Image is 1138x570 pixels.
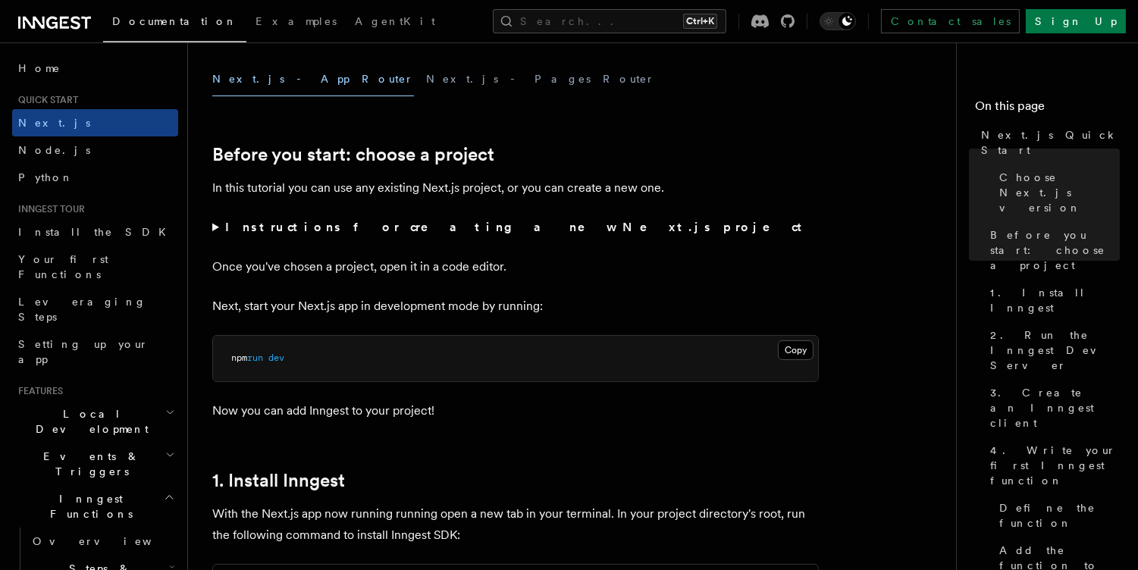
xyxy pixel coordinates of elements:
a: Contact sales [881,9,1020,33]
a: Sign Up [1026,9,1126,33]
a: 1. Install Inngest [984,279,1120,321]
span: Before you start: choose a project [990,227,1120,273]
kbd: Ctrl+K [683,14,717,29]
span: Setting up your app [18,338,149,365]
span: 4. Write your first Inngest function [990,443,1120,488]
a: Before you start: choose a project [212,144,494,165]
strong: Instructions for creating a new Next.js project [225,220,808,234]
a: 4. Write your first Inngest function [984,437,1120,494]
span: Overview [33,535,189,547]
a: Next.js [12,109,178,136]
h4: On this page [975,97,1120,121]
span: Python [18,171,74,183]
summary: Instructions for creating a new Next.js project [212,217,819,238]
a: AgentKit [346,5,444,41]
a: Home [12,55,178,82]
span: Examples [256,15,337,27]
span: Choose Next.js version [999,170,1120,215]
button: Local Development [12,400,178,443]
a: Define the function [993,494,1120,537]
a: Overview [27,528,178,555]
a: Leveraging Steps [12,288,178,330]
a: Before you start: choose a project [984,221,1120,279]
span: Quick start [12,94,78,106]
button: Copy [778,340,814,360]
button: Search...Ctrl+K [493,9,726,33]
span: Install the SDK [18,226,175,238]
p: Now you can add Inngest to your project! [212,400,819,421]
span: Your first Functions [18,253,108,280]
span: Events & Triggers [12,449,165,479]
a: 2. Run the Inngest Dev Server [984,321,1120,379]
a: Setting up your app [12,330,178,373]
span: Documentation [112,15,237,27]
a: Node.js [12,136,178,164]
p: With the Next.js app now running running open a new tab in your terminal. In your project directo... [212,503,819,546]
button: Next.js - App Router [212,62,414,96]
p: Next, start your Next.js app in development mode by running: [212,296,819,317]
span: Inngest tour [12,203,85,215]
span: 2. Run the Inngest Dev Server [990,327,1120,373]
button: Next.js - Pages Router [426,62,655,96]
span: Next.js [18,117,90,129]
a: Python [12,164,178,191]
button: Events & Triggers [12,443,178,485]
a: Your first Functions [12,246,178,288]
span: Next.js Quick Start [981,127,1120,158]
a: Choose Next.js version [993,164,1120,221]
a: Documentation [103,5,246,42]
a: 3. Create an Inngest client [984,379,1120,437]
span: Inngest Functions [12,491,164,521]
a: Examples [246,5,346,41]
a: 1. Install Inngest [212,470,345,491]
span: 3. Create an Inngest client [990,385,1120,431]
span: Define the function [999,500,1120,531]
span: Node.js [18,144,90,156]
span: dev [268,352,284,363]
span: Features [12,385,63,397]
p: Once you've chosen a project, open it in a code editor. [212,256,819,277]
span: 1. Install Inngest [990,285,1120,315]
span: run [247,352,263,363]
span: npm [231,352,247,363]
span: Leveraging Steps [18,296,146,323]
span: Local Development [12,406,165,437]
span: AgentKit [355,15,435,27]
span: Home [18,61,61,76]
a: Install the SDK [12,218,178,246]
a: Next.js Quick Start [975,121,1120,164]
p: In this tutorial you can use any existing Next.js project, or you can create a new one. [212,177,819,199]
button: Inngest Functions [12,485,178,528]
button: Toggle dark mode [820,12,856,30]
